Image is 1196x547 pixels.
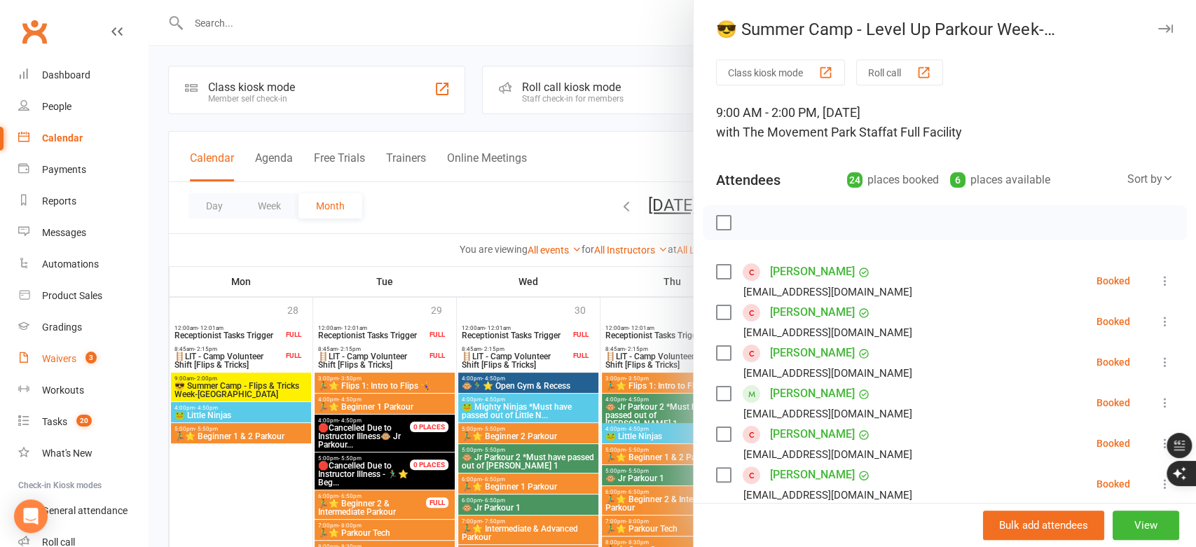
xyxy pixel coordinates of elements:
[1097,398,1130,408] div: Booked
[42,321,82,333] div: Gradings
[42,227,86,238] div: Messages
[42,195,76,207] div: Reports
[18,186,148,217] a: Reports
[42,101,71,112] div: People
[18,154,148,186] a: Payments
[42,385,84,396] div: Workouts
[18,495,148,527] a: General attendance kiosk mode
[856,60,943,85] button: Roll call
[983,511,1104,540] button: Bulk add attendees
[42,258,99,270] div: Automations
[716,170,781,190] div: Attendees
[42,164,86,175] div: Payments
[716,125,886,139] span: with The Movement Park Staff
[770,301,855,324] a: [PERSON_NAME]
[42,132,83,144] div: Calendar
[42,290,102,301] div: Product Sales
[42,505,128,516] div: General attendance
[85,352,97,363] span: 3
[18,217,148,249] a: Messages
[1097,276,1130,286] div: Booked
[847,170,939,190] div: places booked
[770,261,855,283] a: [PERSON_NAME]
[743,364,912,382] div: [EMAIL_ADDRESS][DOMAIN_NAME]
[770,423,855,445] a: [PERSON_NAME]
[1097,479,1130,489] div: Booked
[18,438,148,469] a: What's New
[950,172,965,188] div: 6
[76,415,92,427] span: 20
[743,405,912,423] div: [EMAIL_ADDRESS][DOMAIN_NAME]
[18,91,148,123] a: People
[716,60,845,85] button: Class kiosk mode
[18,343,148,375] a: Waivers 3
[743,324,912,342] div: [EMAIL_ADDRESS][DOMAIN_NAME]
[743,486,912,504] div: [EMAIL_ADDRESS][DOMAIN_NAME]
[18,280,148,312] a: Product Sales
[1127,170,1174,188] div: Sort by
[17,14,52,49] a: Clubworx
[950,170,1050,190] div: places available
[18,312,148,343] a: Gradings
[18,123,148,154] a: Calendar
[18,60,148,91] a: Dashboard
[1097,357,1130,367] div: Booked
[743,445,912,464] div: [EMAIL_ADDRESS][DOMAIN_NAME]
[42,448,92,459] div: What's New
[42,416,67,427] div: Tasks
[42,69,90,81] div: Dashboard
[770,464,855,486] a: [PERSON_NAME]
[18,406,148,438] a: Tasks 20
[770,382,855,405] a: [PERSON_NAME]
[18,249,148,280] a: Automations
[1097,317,1130,326] div: Booked
[1113,511,1179,540] button: View
[886,125,962,139] span: at Full Facility
[694,20,1196,39] div: 😎 Summer Camp - Level Up Parkour Week-[GEOGRAPHIC_DATA]
[14,499,48,533] div: Open Intercom Messenger
[716,103,1174,142] div: 9:00 AM - 2:00 PM, [DATE]
[847,172,862,188] div: 24
[1097,438,1130,448] div: Booked
[770,342,855,364] a: [PERSON_NAME]
[743,283,912,301] div: [EMAIL_ADDRESS][DOMAIN_NAME]
[42,353,76,364] div: Waivers
[18,375,148,406] a: Workouts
